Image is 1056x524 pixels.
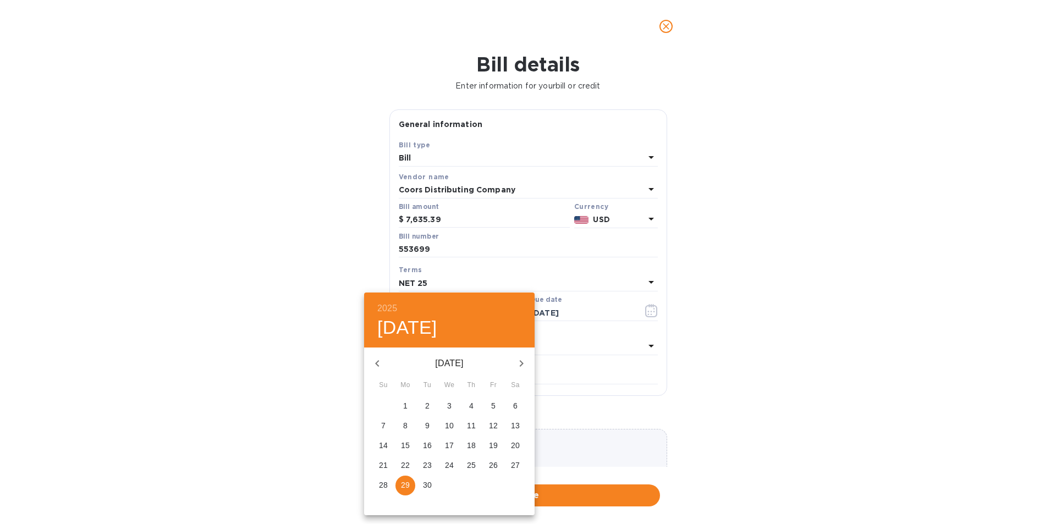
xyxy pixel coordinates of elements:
[483,380,503,391] span: Fr
[505,436,525,456] button: 20
[395,456,415,476] button: 22
[417,476,437,495] button: 30
[381,420,386,431] p: 7
[417,416,437,436] button: 9
[379,440,388,451] p: 14
[423,460,432,471] p: 23
[417,436,437,456] button: 16
[373,436,393,456] button: 14
[489,440,498,451] p: 19
[461,396,481,416] button: 4
[489,420,498,431] p: 12
[377,301,397,316] button: 2025
[391,357,508,370] p: [DATE]
[395,416,415,436] button: 8
[395,476,415,495] button: 29
[511,440,520,451] p: 20
[445,440,454,451] p: 17
[467,440,476,451] p: 18
[511,420,520,431] p: 13
[373,416,393,436] button: 7
[425,400,430,411] p: 2
[505,456,525,476] button: 27
[461,416,481,436] button: 11
[373,380,393,391] span: Su
[447,400,452,411] p: 3
[445,460,454,471] p: 24
[505,396,525,416] button: 6
[401,460,410,471] p: 22
[461,456,481,476] button: 25
[417,396,437,416] button: 2
[461,380,481,391] span: Th
[423,440,432,451] p: 16
[401,440,410,451] p: 15
[489,460,498,471] p: 26
[513,400,518,411] p: 6
[395,396,415,416] button: 1
[511,460,520,471] p: 27
[467,460,476,471] p: 25
[505,380,525,391] span: Sa
[379,479,388,490] p: 28
[395,380,415,391] span: Mo
[439,396,459,416] button: 3
[461,436,481,456] button: 18
[469,400,474,411] p: 4
[403,420,408,431] p: 8
[439,436,459,456] button: 17
[439,380,459,391] span: We
[483,456,503,476] button: 26
[373,476,393,495] button: 28
[445,420,454,431] p: 10
[425,420,430,431] p: 9
[417,456,437,476] button: 23
[483,416,503,436] button: 12
[439,456,459,476] button: 24
[401,479,410,490] p: 29
[467,420,476,431] p: 11
[379,460,388,471] p: 21
[439,416,459,436] button: 10
[373,456,393,476] button: 21
[403,400,408,411] p: 1
[491,400,496,411] p: 5
[483,436,503,456] button: 19
[505,416,525,436] button: 13
[417,380,437,391] span: Tu
[483,396,503,416] button: 5
[423,479,432,490] p: 30
[395,436,415,456] button: 15
[377,316,437,339] button: [DATE]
